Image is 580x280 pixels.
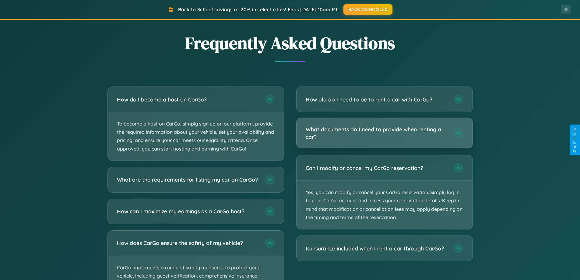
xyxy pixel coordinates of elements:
[306,96,448,103] h3: How old do I need to be to rent a car with CarGo?
[178,6,339,12] span: Back to School savings of 20% in select cities! Ends [DATE] 10am PT.
[306,164,448,172] h3: Can I modify or cancel my CarGo reservation?
[107,31,473,55] h2: Frequently Asked Questions
[108,112,284,161] p: To become a host on CarGo, simply sign up on our platform, provide the required information about...
[306,245,448,252] h3: Is insurance included when I rent a car through CarGo?
[343,4,392,15] button: BACK2SCHOOL20
[306,126,448,140] h3: What documents do I need to provide when renting a car?
[117,207,259,215] h3: How can I maximize my earnings as a CarGo host?
[573,128,577,152] div: Give Feedback
[297,181,473,229] p: Yes, you can modify or cancel your CarGo reservation. Simply log in to your CarGo account and acc...
[117,176,259,183] h3: What are the requirements for listing my car on CarGo?
[117,239,259,247] h3: How does CarGo ensure the safety of my vehicle?
[117,96,259,103] h3: How do I become a host on CarGo?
